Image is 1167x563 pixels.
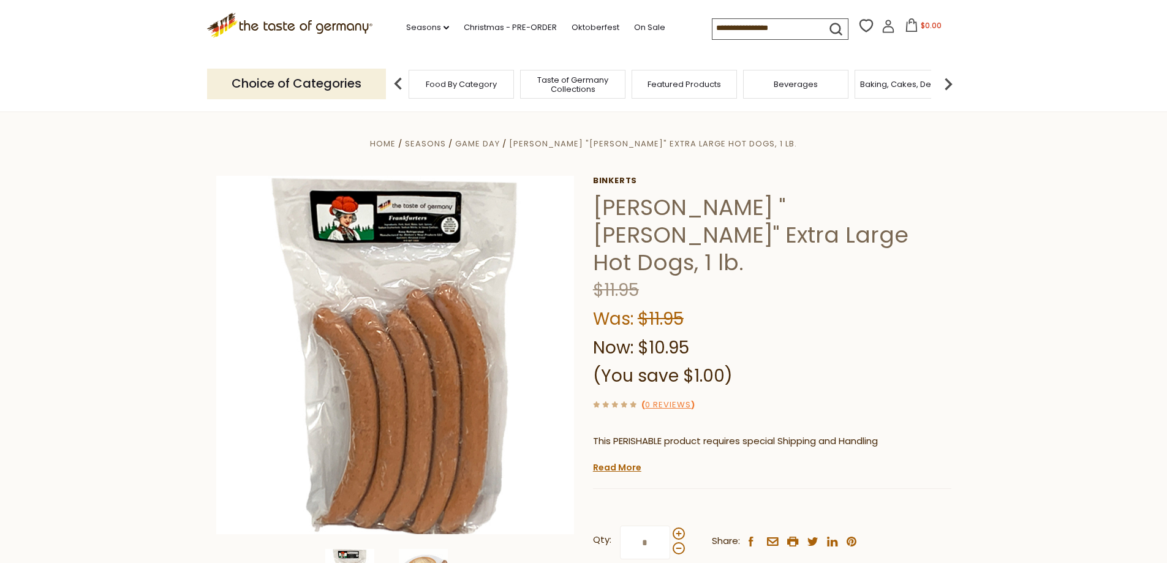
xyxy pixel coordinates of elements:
a: Featured Products [648,80,721,89]
span: (You save $1.00) [593,364,733,388]
label: Was: [593,307,633,331]
a: 0 Reviews [645,399,691,412]
img: next arrow [936,72,961,96]
a: Binkerts [593,176,951,186]
a: Home [370,138,396,149]
a: Food By Category [426,80,497,89]
a: Christmas - PRE-ORDER [464,21,557,34]
span: $11.95 [638,307,684,331]
span: $11.95 [593,278,639,302]
a: Beverages [774,80,818,89]
a: Seasons [406,21,449,34]
p: This PERISHABLE product requires special Shipping and Handling [593,434,951,449]
button: $0.00 [897,18,950,37]
a: Seasons [405,138,446,149]
label: Now: [593,336,633,360]
img: Binkert's "Wiener" Extra Large Hot Dogs, 1 lb. [216,176,575,534]
a: Game Day [455,138,500,149]
a: Taste of Germany Collections [524,75,622,94]
strong: Qty: [593,532,611,548]
a: Baking, Cakes, Desserts [860,80,955,89]
a: Read More [593,461,641,474]
a: Oktoberfest [572,21,619,34]
p: Choice of Categories [207,69,386,99]
li: We will ship this product in heat-protective packaging and ice. [605,458,951,474]
span: ( ) [641,399,695,410]
a: On Sale [634,21,665,34]
input: Qty: [620,526,670,559]
a: [PERSON_NAME] "[PERSON_NAME]" Extra Large Hot Dogs, 1 lb. [509,138,797,149]
img: previous arrow [386,72,410,96]
span: $10.95 [638,336,689,360]
span: Share: [712,534,740,549]
span: $0.00 [921,20,942,31]
h1: [PERSON_NAME] "[PERSON_NAME]" Extra Large Hot Dogs, 1 lb. [593,194,951,276]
